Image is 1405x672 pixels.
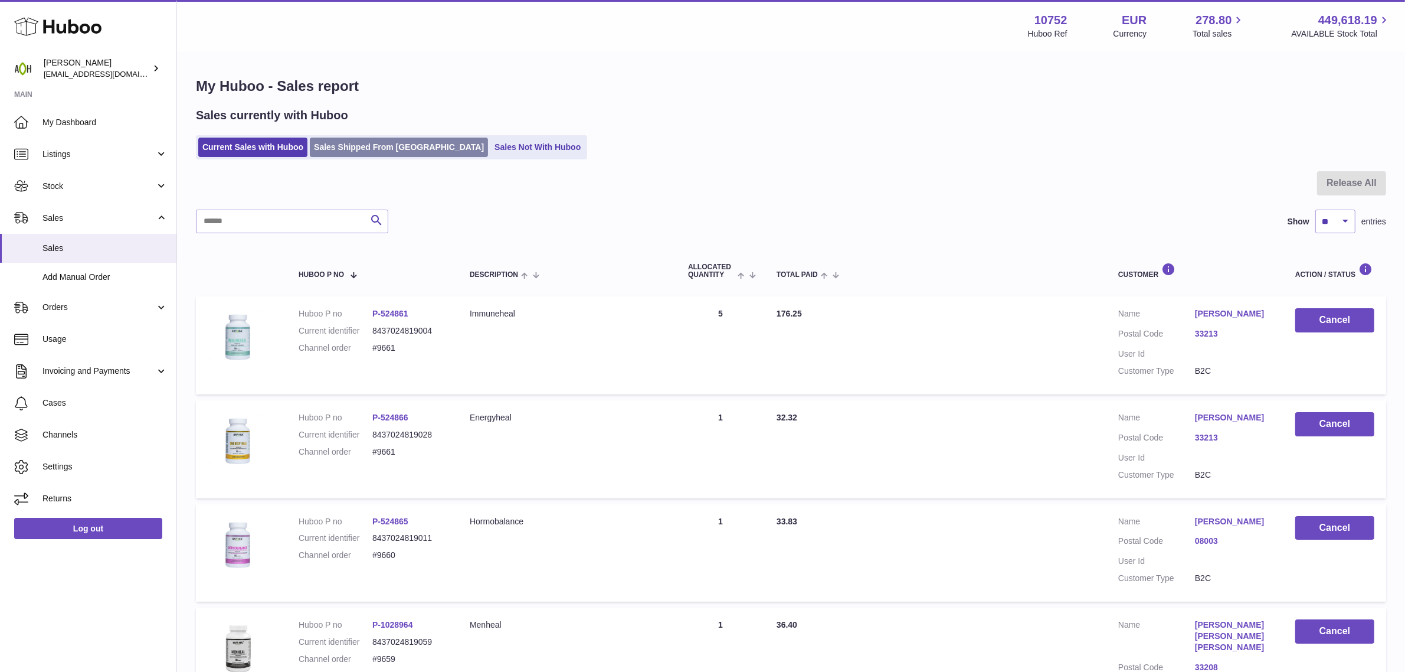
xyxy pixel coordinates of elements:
[1195,536,1272,547] a: 08003
[42,149,155,160] span: Listings
[372,637,446,648] dd: 8437024819059
[372,517,408,526] a: P-524865
[1028,28,1067,40] div: Huboo Ref
[688,263,735,279] span: ALLOCATED Quantity
[470,271,518,279] span: Description
[470,412,664,423] div: Energyheal
[676,296,765,394] td: 5
[372,533,446,544] dd: 8437024819011
[1118,328,1195,342] dt: Postal Code
[1195,308,1272,319] a: [PERSON_NAME]
[470,308,664,319] div: Immuneheal
[299,654,372,665] dt: Channel order
[372,309,408,318] a: P-524861
[1295,516,1374,540] button: Cancel
[1195,366,1272,377] dd: B2C
[1118,536,1195,550] dt: Postal Code
[1295,619,1374,644] button: Cancel
[1195,573,1272,584] dd: B2C
[299,637,372,648] dt: Current identifier
[1118,516,1195,530] dt: Name
[1195,619,1272,653] a: [PERSON_NAME] [PERSON_NAME] [PERSON_NAME]
[299,533,372,544] dt: Current identifier
[299,325,372,337] dt: Current identifier
[372,429,446,441] dd: 8437024819028
[372,654,446,665] dd: #9659
[1291,12,1391,40] a: 449,618.19 AVAILABLE Stock Total
[372,550,446,561] dd: #9660
[1361,216,1386,227] span: entries
[42,272,168,283] span: Add Manual Order
[42,429,168,441] span: Channels
[490,138,585,157] a: Sales Not With Huboo
[1118,556,1195,567] dt: User Id
[299,412,372,423] dt: Huboo P no
[372,446,446,458] dd: #9661
[42,461,168,472] span: Settings
[44,57,150,80] div: [PERSON_NAME]
[196,107,348,123] h2: Sales currently with Huboo
[1118,308,1195,322] dt: Name
[42,243,168,254] span: Sales
[777,271,818,279] span: Total paid
[1118,263,1272,279] div: Customer
[1034,12,1067,28] strong: 10752
[777,309,802,318] span: 176.25
[42,213,155,224] span: Sales
[1195,432,1272,443] a: 33213
[1195,469,1272,481] dd: B2C
[1196,12,1232,28] span: 278.80
[1295,308,1374,332] button: Cancel
[372,325,446,337] dd: 8437024819004
[1122,12,1147,28] strong: EUR
[42,493,168,504] span: Returns
[1291,28,1391,40] span: AVAILABLE Stock Total
[1118,348,1195,360] dt: User Id
[1118,452,1195,464] dt: User Id
[299,342,372,354] dt: Channel order
[208,412,267,471] img: 107521706523525.jpg
[42,117,168,128] span: My Dashboard
[777,413,797,422] span: 32.32
[196,77,1386,96] h1: My Huboo - Sales report
[310,138,488,157] a: Sales Shipped From [GEOGRAPHIC_DATA]
[1295,412,1374,436] button: Cancel
[676,504,765,602] td: 1
[1118,432,1195,446] dt: Postal Code
[44,69,173,79] span: [EMAIL_ADDRESS][DOMAIN_NAME]
[42,397,168,409] span: Cases
[14,518,162,539] a: Log out
[42,302,155,313] span: Orders
[299,446,372,458] dt: Channel order
[1295,263,1374,279] div: Action / Status
[1195,516,1272,527] a: [PERSON_NAME]
[299,308,372,319] dt: Huboo P no
[299,271,344,279] span: Huboo P no
[777,517,797,526] span: 33.83
[198,138,307,157] a: Current Sales with Huboo
[42,181,155,192] span: Stock
[299,619,372,631] dt: Huboo P no
[1193,12,1245,40] a: 278.80 Total sales
[1118,619,1195,656] dt: Name
[676,400,765,498] td: 1
[299,429,372,441] dt: Current identifier
[470,619,664,631] div: Menheal
[1288,216,1309,227] label: Show
[1118,412,1195,426] dt: Name
[1113,28,1147,40] div: Currency
[372,413,408,422] a: P-524866
[208,308,267,367] img: 107521706523597.jpg
[777,620,797,629] span: 36.40
[1195,328,1272,340] a: 33213
[1118,469,1195,481] dt: Customer Type
[372,620,413,629] a: P-1028964
[208,516,267,575] img: 107521706523581.jpg
[299,550,372,561] dt: Channel order
[42,366,155,377] span: Invoicing and Payments
[1193,28,1245,40] span: Total sales
[1118,366,1195,377] dt: Customer Type
[1195,412,1272,423] a: [PERSON_NAME]
[470,516,664,527] div: Hormobalance
[1118,573,1195,584] dt: Customer Type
